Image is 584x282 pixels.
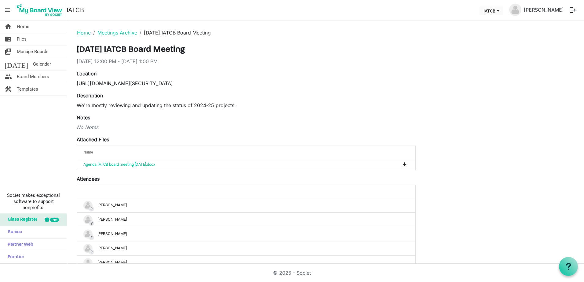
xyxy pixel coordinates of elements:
[89,235,94,240] span: ?
[83,244,409,253] div: [PERSON_NAME]
[83,201,93,210] img: no-profile-picture.svg
[77,45,416,55] h3: [DATE] IATCB Board Meeting
[77,92,103,99] label: Description
[5,20,12,33] span: home
[5,251,24,263] span: Frontier
[77,159,377,170] td: Agenda IATCB board meeting 9.3.2025.docx is template cell column header Name
[5,214,37,226] span: Glass Register
[2,4,13,16] span: menu
[83,258,409,267] div: [PERSON_NAME]
[17,33,27,45] span: Files
[83,162,155,167] a: Agenda IATCB board meeting [DATE].docx
[50,218,59,222] div: new
[15,2,64,18] img: My Board View Logo
[5,58,28,70] span: [DATE]
[77,255,415,270] td: ?Kimm Hunt is template cell column header
[5,45,12,58] span: switch_account
[5,33,12,45] span: folder_shared
[83,258,93,267] img: no-profile-picture.svg
[83,244,93,253] img: no-profile-picture.svg
[77,102,416,109] p: We're mostly reviewing and updating the status of 2024-25 projects.
[97,30,137,36] a: Meetings Archive
[77,227,415,241] td: ?Christina Lavallee is template cell column header
[5,70,12,83] span: people
[400,160,409,169] button: Download
[77,198,415,212] td: ?Amy Robinson is template cell column header
[5,83,12,95] span: construction
[77,80,416,87] div: [URL][DOMAIN_NAME][SECURITY_DATA]
[377,159,415,170] td: is Command column column header
[521,4,566,16] a: [PERSON_NAME]
[17,45,49,58] span: Manage Boards
[77,58,416,65] div: [DATE] 12:00 PM - [DATE] 1:00 PM
[509,4,521,16] img: no-profile-picture.svg
[77,136,109,143] label: Attached Files
[17,83,38,95] span: Templates
[77,70,97,77] label: Location
[83,230,409,239] div: [PERSON_NAME]
[89,206,94,211] span: ?
[77,212,415,227] td: ?Christina Lavallee is template cell column header
[3,192,64,211] span: Societ makes exceptional software to support nonprofits.
[77,30,91,36] a: Home
[5,226,22,238] span: Sumac
[77,114,90,121] label: Notes
[89,249,94,255] span: ?
[273,270,311,276] a: © 2025 - Societ
[137,29,211,36] li: [DATE] IATCB Board Meeting
[77,124,416,131] div: No Notes
[89,221,94,226] span: ?
[566,4,579,16] button: logout
[83,215,93,224] img: no-profile-picture.svg
[77,241,415,255] td: ?Kelly Garrison is template cell column header
[17,20,29,33] span: Home
[83,215,409,224] div: [PERSON_NAME]
[83,230,93,239] img: no-profile-picture.svg
[17,70,49,83] span: Board Members
[83,201,409,210] div: [PERSON_NAME]
[15,2,67,18] a: My Board View Logo
[33,58,51,70] span: Calendar
[480,6,503,15] button: IATCB dropdownbutton
[83,150,93,154] span: Name
[67,4,84,16] a: IATCB
[77,175,100,183] label: Attendees
[5,239,33,251] span: Partner Web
